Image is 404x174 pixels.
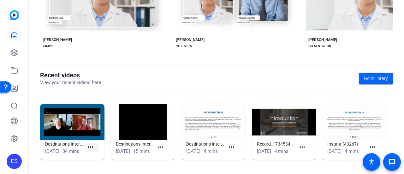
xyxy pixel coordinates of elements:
img: Record_1734534176194_screen [252,104,316,140]
span: 15 mins [133,148,150,154]
div: [PERSON_NAME] [308,37,337,42]
span: [DATE] [45,148,59,154]
mat-icon: more_horiz [298,143,306,151]
h1: Record_1734534176194_screen [257,140,296,148]
h1: Destinations International Simple (48582) [45,140,84,148]
div: PRESENTATION [308,44,331,49]
mat-icon: more_horiz [228,143,235,151]
h1: Instant (43267) [327,140,366,148]
span: [DATE] [116,148,130,154]
h1: Destinations International_ Resources for Meetings & Events [116,140,155,148]
mat-icon: more_horiz [86,143,94,151]
p: View your recent videos here [40,79,101,86]
div: INTERVIEW [176,44,192,49]
span: [DATE] [257,148,271,154]
div: ES [7,154,22,169]
img: Destinations International Simple (48582) [40,104,104,140]
div: [PERSON_NAME] [43,37,72,42]
img: blue-gradient.svg [9,10,19,20]
mat-icon: message [388,158,396,166]
h1: Recent videos [40,71,101,79]
mat-icon: more_horiz [157,143,165,151]
h1: Destinations International Simple (44308) [186,140,225,148]
div: SIMPLE [43,44,54,49]
span: 4 mins [345,148,359,154]
span: Go to library [364,75,388,82]
mat-icon: more_horiz [369,143,377,151]
span: 34 mins [62,148,79,154]
span: 4 mins [274,148,288,154]
img: Destinations International Simple (44308) [181,104,246,140]
a: Go to library [359,73,393,84]
img: Destinations International_ Resources for Meetings & Events [111,104,175,140]
div: [PERSON_NAME] [176,37,205,42]
img: Instant (43267) [322,104,387,140]
mat-icon: accessibility [368,158,375,166]
span: [DATE] [186,148,200,154]
span: 4 mins [204,148,218,154]
span: [DATE] [327,148,342,154]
